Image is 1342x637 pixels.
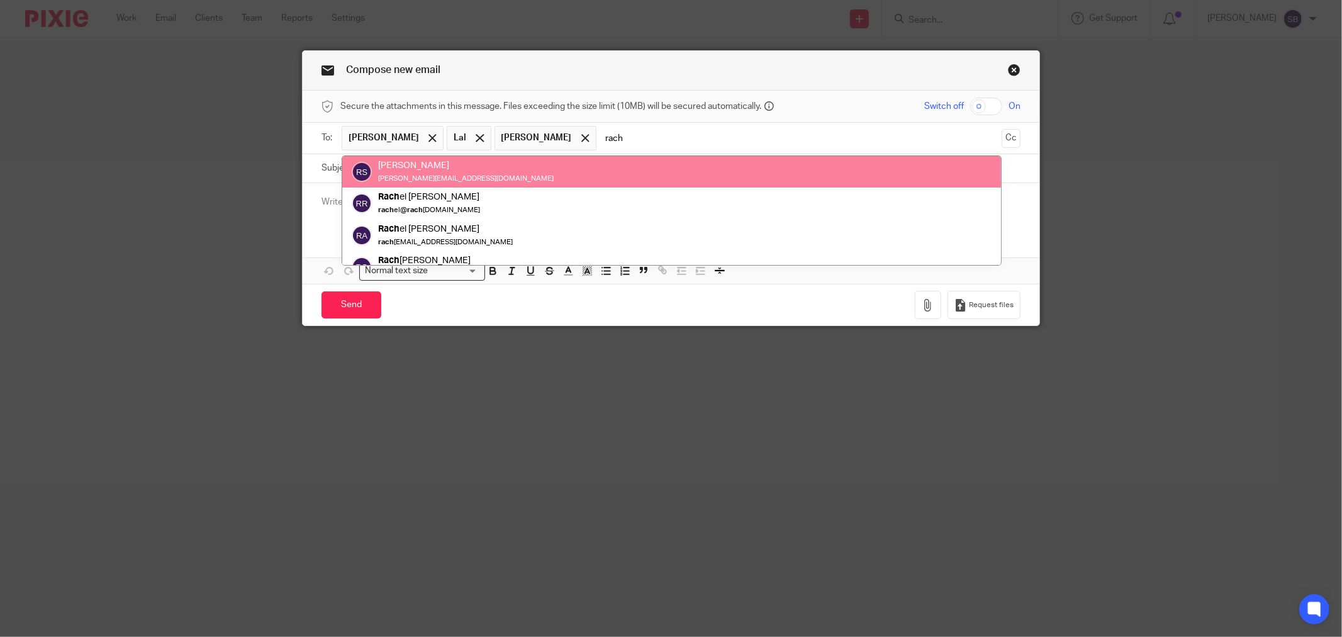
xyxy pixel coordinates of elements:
span: [PERSON_NAME] [501,132,572,144]
input: Search for option [432,264,478,278]
small: [EMAIL_ADDRESS][DOMAIN_NAME] [378,239,513,245]
span: Lal [454,132,466,144]
em: rach [378,207,394,214]
img: svg%3E [352,194,372,214]
em: Rach [378,193,400,202]
span: [PERSON_NAME] [349,132,419,144]
span: Normal text size [362,264,431,278]
button: Cc [1002,129,1020,148]
button: Request files [948,291,1020,319]
span: Secure the attachments in this message. Files exceeding the size limit (10MB) will be secured aut... [340,100,761,113]
div: Search for option [359,261,485,281]
em: Rach [378,256,400,265]
div: [PERSON_NAME] [378,254,497,267]
em: Rach [378,224,400,234]
span: On [1009,100,1020,113]
div: el [PERSON_NAME] [378,223,513,235]
input: Send [322,291,381,318]
span: Request files [969,300,1014,310]
a: Close this dialog window [1008,64,1020,81]
img: svg%3E [352,257,372,278]
em: rach [407,207,423,214]
div: el [PERSON_NAME] [378,191,480,204]
small: [PERSON_NAME][EMAIL_ADDRESS][DOMAIN_NAME] [378,176,554,183]
label: Subject: [322,162,354,174]
small: el@ [DOMAIN_NAME] [378,207,480,214]
em: rach [378,239,394,245]
img: svg%3E [352,162,372,183]
label: To: [322,132,335,144]
span: Switch off [924,100,964,113]
div: [PERSON_NAME] [378,159,554,172]
img: svg%3E [352,225,372,245]
span: Compose new email [346,65,440,75]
